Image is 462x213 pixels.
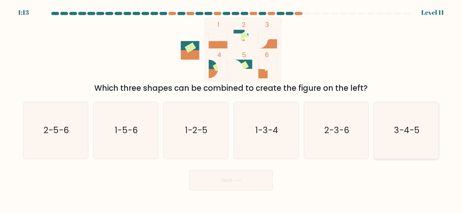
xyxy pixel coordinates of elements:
text: 2-3-6 [324,124,349,136]
text: 2-5-6 [44,124,69,136]
text: 3-4-5 [394,124,420,136]
text: 1-5-6 [115,124,138,136]
tspan: 6 [265,50,269,59]
tspan: 4 [217,50,221,59]
div: Which three shapes can be combined to create the figure on the left? [27,82,435,94]
tspan: 1 [217,20,219,29]
button: Next [189,170,273,191]
tspan: 5 [242,50,246,59]
div: 1:13 [18,8,29,17]
tspan: 3 [265,20,269,29]
text: 1-3-4 [255,124,278,136]
tspan: 2 [242,20,246,29]
text: 1-2-5 [185,124,208,136]
div: Level 11 [421,8,444,17]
